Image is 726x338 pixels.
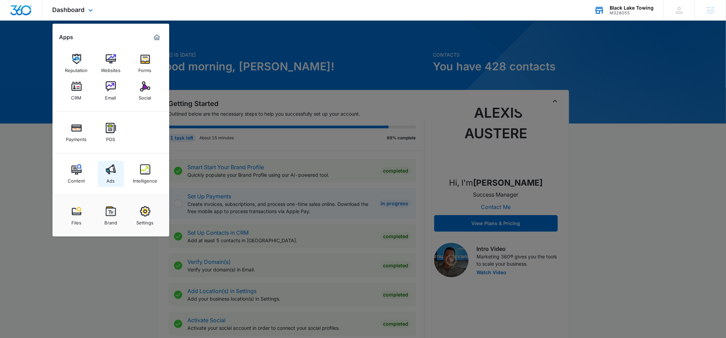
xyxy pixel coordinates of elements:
div: Ads [107,175,115,184]
div: Brand [104,217,117,225]
a: Content [64,161,90,187]
div: account id [610,11,654,15]
a: Brand [98,203,124,229]
a: Reputation [64,50,90,77]
div: account name [610,5,654,11]
div: Forms [139,64,152,73]
div: Websites [101,64,120,73]
span: Dashboard [53,6,85,13]
a: Payments [64,119,90,145]
div: Files [71,217,81,225]
a: Websites [98,50,124,77]
a: Files [64,203,90,229]
a: CRM [64,78,90,104]
a: Settings [132,203,158,229]
div: Intelligence [133,175,157,184]
div: Reputation [65,64,88,73]
div: CRM [71,92,82,101]
a: POS [98,119,124,145]
div: Social [139,92,151,101]
a: Email [98,78,124,104]
div: Email [105,92,116,101]
div: Content [68,175,85,184]
h2: Apps [59,34,73,40]
div: POS [106,133,115,142]
div: Payments [66,133,87,142]
a: Forms [132,50,158,77]
a: Intelligence [132,161,158,187]
a: Marketing 360® Dashboard [151,32,162,43]
div: Settings [137,217,154,225]
a: Ads [98,161,124,187]
a: Social [132,78,158,104]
